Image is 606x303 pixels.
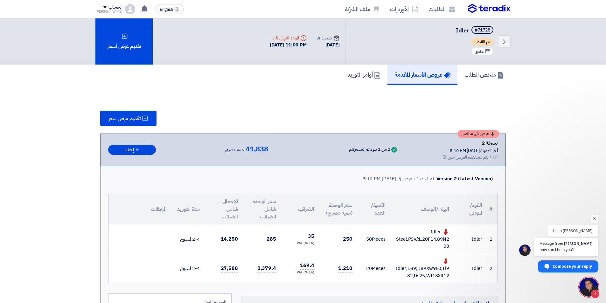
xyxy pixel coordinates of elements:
th: مدة التوريد [172,194,205,224]
h5: أوامر التوريد [347,71,380,78]
span: تم القبول [471,38,493,46]
div: صدرت في [317,35,340,41]
a: عروض الأسعار المقدمة [387,65,457,85]
div: (14 %) VAT [286,270,314,275]
span: how can i help you? [540,247,593,253]
span: hello [PERSON_NAME] [553,228,593,234]
td: 2-4 اسبوع [172,254,205,283]
div: [PERSON_NAME] [95,10,122,13]
span: 35 [308,232,314,240]
span: 20 [366,265,372,272]
div: Idler;D89;D89Xw950;Tl982;Ds25;Wf18Xlf12 [396,258,449,279]
th: الإجمالي شامل الضرائب [205,194,243,224]
th: الكود/الموديل [454,194,487,224]
a: الأوردرات [385,2,423,17]
a: الطلبات [423,2,460,17]
a: أوامر التوريد [340,65,387,85]
th: البيان/الوصف [391,194,454,224]
div: الحساب [108,5,122,10]
td: Pieces [358,224,391,254]
h5: Idler [456,26,495,35]
span: 41,838 [246,145,268,153]
div: Open chat [579,278,598,297]
td: 2 [487,254,498,283]
span: Idler [456,26,469,35]
div: تقديم عرض أسعار [95,18,153,65]
div: نسخة 2 [441,139,498,147]
img: profile_test.png [125,4,135,14]
span: 1,379.4 [257,265,276,272]
span: جنيه مصري [225,146,244,154]
td: Pieces [358,254,391,283]
span: 14,250 [221,235,238,243]
h5: ملخص الطلب [464,71,504,78]
span: Compose your reply [553,261,592,272]
div: لم يتم مشاهدة العرض حتى الآن [441,154,491,161]
span: 250 [343,235,352,243]
span: 2 [591,290,600,299]
span: 50 [366,236,372,243]
div: تم تحديث العرض في [DATE] 5:10 PM [363,175,434,182]
span: 285 [267,235,276,243]
th: الضرائب [281,194,319,224]
th: سعر الوحدة (جنيه مصري) [319,194,358,224]
th: # [487,194,498,224]
td: Idler [454,254,487,283]
span: 169.4 [300,262,314,270]
span: Message from [540,242,563,245]
span: تقديم عرض سعر [108,116,141,121]
span: عرض غير منافس [461,132,489,136]
button: English [156,4,184,14]
button: إخفاء [108,145,156,155]
th: سعر الوحدة شامل الضرائب [243,194,281,224]
span: عادي [475,49,484,55]
a: ملف الشركة [340,2,385,17]
div: Idler Steel,PSV/1.20F14.89N208 [396,228,449,250]
div: الموعد النهائي للرد [270,35,307,41]
td: 2-4 اسبوع [172,224,205,254]
h5: عروض الأسعار المقدمة [394,71,450,78]
th: المرفقات [108,194,172,224]
div: (14 %) VAT [286,241,314,246]
button: تقديم عرض سعر [100,111,157,126]
div: أخر تحديث [DATE] 5:10 PM [441,147,498,154]
span: English [160,7,173,12]
img: Teradix logo [468,4,511,13]
td: 1 [487,224,498,254]
div: [DATE] 11:00 PM [270,41,307,49]
th: الكمية/العدد [358,194,391,224]
a: ملخص الطلب [457,65,511,85]
span: [PERSON_NAME] [564,242,593,245]
div: [DATE] [317,41,340,49]
div: 2 من 2 بنود تم تسعيرهم [349,147,390,152]
div: #71728 [475,28,490,32]
span: 1,210 [338,265,352,272]
div: Version 2 (Latest Version) [436,175,493,182]
span: 27,588 [221,265,238,272]
td: Idler [454,224,487,254]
